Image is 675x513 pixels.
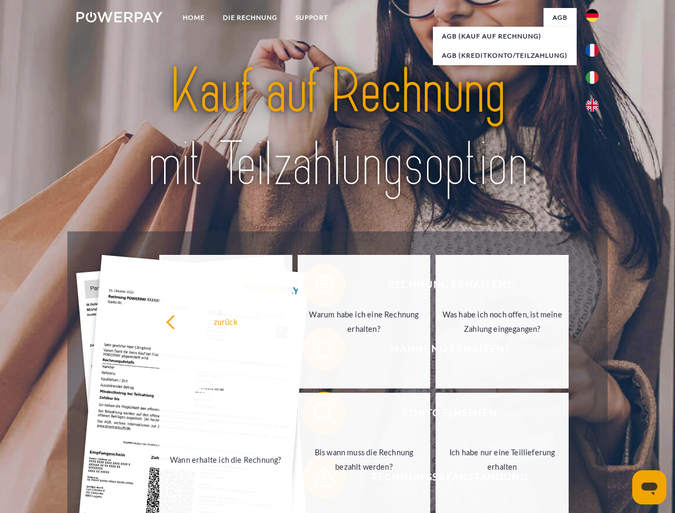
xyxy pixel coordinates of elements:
div: Warum habe ich eine Rechnung erhalten? [304,307,424,336]
img: title-powerpay_de.svg [102,51,573,205]
div: Wann erhalte ich die Rechnung? [166,452,286,467]
img: fr [586,44,599,57]
img: it [586,71,599,84]
a: AGB (Kauf auf Rechnung) [433,27,577,46]
div: Bis wann muss die Rechnung bezahlt werden? [304,445,424,474]
img: logo-powerpay-white.svg [76,12,162,22]
a: SUPPORT [286,8,337,27]
a: agb [544,8,577,27]
a: AGB (Kreditkonto/Teilzahlung) [433,46,577,65]
a: Home [174,8,214,27]
a: DIE RECHNUNG [214,8,286,27]
iframe: Schaltfläche zum Öffnen des Messaging-Fensters [632,470,666,504]
a: Was habe ich noch offen, ist meine Zahlung eingegangen? [436,255,569,388]
div: Was habe ich noch offen, ist meine Zahlung eingegangen? [442,307,562,336]
img: de [586,9,599,22]
img: en [586,99,599,112]
div: Ich habe nur eine Teillieferung erhalten [442,445,562,474]
div: zurück [166,314,286,329]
